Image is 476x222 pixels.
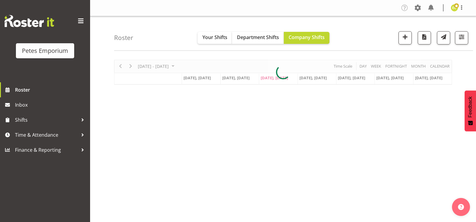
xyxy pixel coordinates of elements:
span: Time & Attendance [15,130,78,139]
h4: Roster [114,34,133,41]
img: emma-croft7499.jpg [451,4,458,11]
span: Feedback [468,96,473,117]
button: Your Shifts [198,32,232,44]
div: Petes Emporium [22,46,68,55]
span: Shifts [15,115,78,124]
span: Company Shifts [289,34,325,41]
button: Department Shifts [232,32,284,44]
span: Your Shifts [202,34,227,41]
button: Company Shifts [284,32,329,44]
span: Finance & Reporting [15,145,78,154]
img: help-xxl-2.png [458,204,464,210]
button: Filter Shifts [455,31,468,44]
span: Roster [15,85,87,94]
button: Download a PDF of the roster according to the set date range. [418,31,431,44]
span: Department Shifts [237,34,279,41]
button: Feedback - Show survey [465,90,476,131]
button: Send a list of all shifts for the selected filtered period to all rostered employees. [437,31,450,44]
img: Rosterit website logo [5,15,54,27]
button: Add a new shift [399,31,412,44]
span: Inbox [15,100,87,109]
